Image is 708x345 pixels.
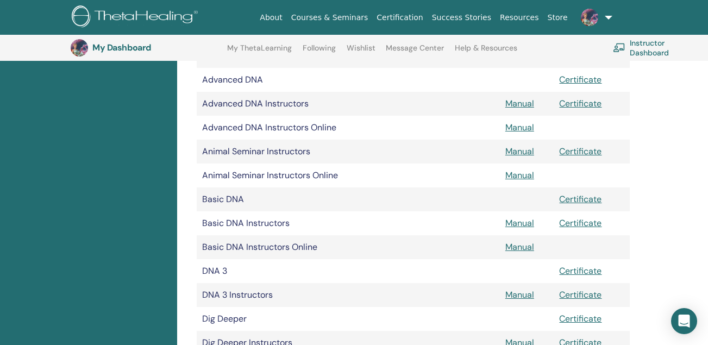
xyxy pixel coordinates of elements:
[671,308,697,334] div: Open Intercom Messenger
[197,187,500,211] td: Basic DNA
[197,307,500,331] td: Dig Deeper
[455,43,517,61] a: Help & Resources
[197,164,500,187] td: Animal Seminar Instructors Online
[559,313,602,324] a: Certificate
[197,259,500,283] td: DNA 3
[197,116,500,140] td: Advanced DNA Instructors Online
[613,43,625,52] img: chalkboard-teacher.svg
[372,8,427,28] a: Certification
[559,193,602,205] a: Certificate
[496,8,543,28] a: Resources
[347,43,375,61] a: Wishlist
[197,140,500,164] td: Animal Seminar Instructors
[255,8,286,28] a: About
[386,43,444,61] a: Message Center
[613,36,702,60] a: Instructor Dashboard
[505,170,534,181] a: Manual
[505,241,534,253] a: Manual
[287,8,373,28] a: Courses & Seminars
[559,265,602,277] a: Certificate
[428,8,496,28] a: Success Stories
[227,43,292,61] a: My ThetaLearning
[559,74,602,85] a: Certificate
[505,98,534,109] a: Manual
[559,289,602,300] a: Certificate
[505,289,534,300] a: Manual
[581,9,598,26] img: default.jpg
[197,235,500,259] td: Basic DNA Instructors Online
[72,5,202,30] img: logo.png
[303,43,336,61] a: Following
[92,42,201,53] h3: My Dashboard
[197,92,500,116] td: Advanced DNA Instructors
[559,98,602,109] a: Certificate
[505,146,534,157] a: Manual
[505,217,534,229] a: Manual
[197,68,500,92] td: Advanced DNA
[559,146,602,157] a: Certificate
[197,283,500,307] td: DNA 3 Instructors
[197,211,500,235] td: Basic DNA Instructors
[505,122,534,133] a: Manual
[543,8,572,28] a: Store
[71,39,88,57] img: default.jpg
[559,217,602,229] a: Certificate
